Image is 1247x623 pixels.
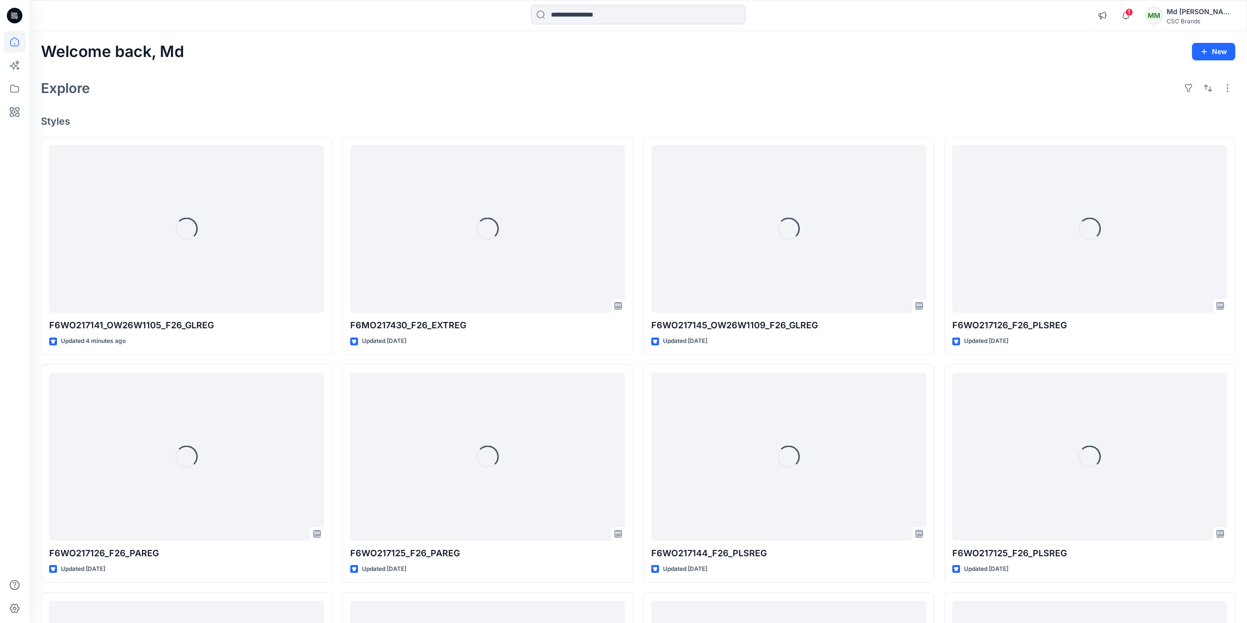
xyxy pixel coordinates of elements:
p: Updated 4 minutes ago [61,336,126,346]
p: F6MO217430_F26_EXTREG [350,319,625,332]
p: Updated [DATE] [964,336,1008,346]
h2: Explore [41,80,90,96]
div: CSC Brands [1167,18,1235,25]
p: F6WO217126_F26_PAREG [49,547,324,560]
div: MM [1145,7,1163,24]
h4: Styles [41,115,1235,127]
p: F6WO217126_F26_PLSREG [952,319,1227,332]
p: F6WO217141_OW26W1105_F26_GLREG [49,319,324,332]
p: Updated [DATE] [362,564,406,574]
p: F6WO217144_F26_PLSREG [651,547,926,560]
p: F6WO217145_OW26W1109_F26_GLREG [651,319,926,332]
p: Updated [DATE] [61,564,105,574]
p: Updated [DATE] [362,336,406,346]
p: F6WO217125_F26_PLSREG [952,547,1227,560]
p: Updated [DATE] [663,336,707,346]
p: Updated [DATE] [663,564,707,574]
p: F6WO217125_F26_PAREG [350,547,625,560]
h2: Welcome back, Md [41,43,184,61]
div: Md [PERSON_NAME] [1167,6,1235,18]
span: 1 [1125,8,1133,16]
button: New [1192,43,1235,60]
p: Updated [DATE] [964,564,1008,574]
